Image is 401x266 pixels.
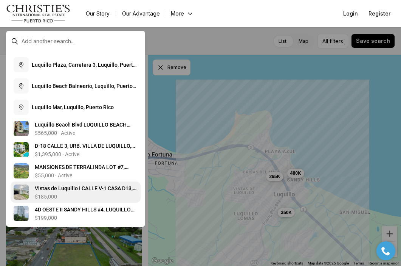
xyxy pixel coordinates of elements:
[11,182,141,203] a: View details: Vistas de Luquillo I CALLE V-1 CASA D13
[364,6,395,21] button: Register
[35,130,75,136] p: $565,000 · Active
[35,194,57,200] p: $185,000
[11,97,141,118] button: Luquillo Mar, Luquillo, Puerto Rico
[35,173,72,179] p: $55,000 · Active
[32,83,136,97] span: L u q u i l l o B e a c h B a l n e a r i o , L u q u i l l o , P u e r t o R i c o
[35,152,79,158] p: $1,395,000 · Active
[11,76,141,97] button: Luquillo Beach Balneario, Luquillo, Puerto Rico
[32,105,114,111] span: L u q u i l l o M a r , L u q u i l l o , P u e r t o R i c o
[11,139,141,161] a: View details: D-18 CALLE 3, URB. VILLA DE LUQUILLO
[11,203,141,224] a: View details: 4D OESTE II SANDY HILLS #4
[11,161,141,182] a: View details: MANSIONES DE TERRALINDA LOT #7
[11,118,141,139] a: View details: Luquillo Beach Blvd LUQUILLO BEACH BLVD #401
[35,215,57,221] p: $199,000
[343,11,358,17] span: Login
[6,5,71,23] img: logo
[166,8,198,19] button: More
[116,8,166,19] a: Our Advantage
[35,122,130,136] span: L u q u i l l o B e a c h B l v d L U Q U I L L O B E A C H B L V D # 4 0 1 , L U Q U I L L O P R...
[339,6,362,21] button: Login
[35,143,135,157] span: D - 1 8 C A L L E 3 , U R B . V I L L A D E L U Q U I L L O , L U Q U I L L O P R , 0 0 7 7 3
[11,55,141,76] button: Luquillo Plaza, Carretera 3, Luquillo, Puerto Rico
[35,207,135,221] span: 4 D O E S T E I I S A N D Y H I L L S # 4 , L U Q U I L L O P R , 0 0 7 7 3
[32,62,136,76] span: L u q u i l l o P l a z a , C a r r e t e r a 3 , L u q u i l l o , P u e r t o R i c o
[80,8,116,19] a: Our Story
[35,164,129,178] span: M A N S I O N E S D E T E R R A L I N D A L O T # 7 , L U Q U I L L O P R , 0 0 7 7 3
[368,11,390,17] span: Register
[35,186,136,199] span: V i s t a s d e L u q u i l l o I C A L L E V - 1 C A S A D 1 3 , L U Q U I L L O P R , 0 0 7 7 3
